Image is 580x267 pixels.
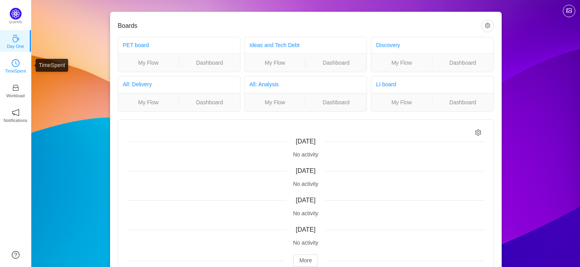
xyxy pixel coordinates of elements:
a: Dashboard [305,58,367,67]
img: Quantify [10,8,22,20]
p: Workload [6,92,25,99]
p: Notifications [4,117,27,124]
i: icon: setting [475,129,482,136]
button: More [293,254,318,267]
a: Discovery [376,42,400,48]
a: My Flow [245,58,305,67]
a: icon: coffeeDay One [12,37,20,45]
a: My Flow [118,58,179,67]
i: icon: inbox [12,84,20,92]
div: No activity [128,239,484,247]
i: icon: notification [12,109,20,116]
a: All: Delivery [123,81,152,87]
a: My Flow [245,98,305,107]
span: [DATE] [296,167,315,174]
span: [DATE] [296,138,315,145]
span: [DATE] [296,226,315,233]
button: icon: picture [563,5,575,17]
div: No activity [128,209,484,218]
a: icon: notificationNotifications [12,111,20,119]
p: TimeSpent [5,67,26,74]
a: Ideas and Tech Debt [249,42,300,48]
a: My Flow [371,58,432,67]
p: Day One [7,43,24,50]
i: icon: clock-circle [12,59,20,67]
h3: Boards [118,22,481,30]
a: My Flow [371,98,432,107]
a: icon: clock-circleTimeSpent [12,62,20,69]
div: No activity [128,180,484,188]
a: icon: question-circle [12,251,20,259]
p: Quantify [9,20,22,25]
a: icon: inboxWorkload [12,86,20,94]
a: Dashboard [432,58,493,67]
button: icon: setting [481,20,494,32]
a: Dashboard [305,98,367,107]
a: Dashboard [179,98,240,107]
a: PET board [123,42,149,48]
i: icon: coffee [12,35,20,42]
a: All: Analysis [249,81,279,87]
a: Dashboard [179,58,240,67]
a: Dashboard [432,98,493,107]
a: LI board [376,81,396,87]
span: [DATE] [296,197,315,203]
a: My Flow [118,98,179,107]
div: No activity [128,151,484,159]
